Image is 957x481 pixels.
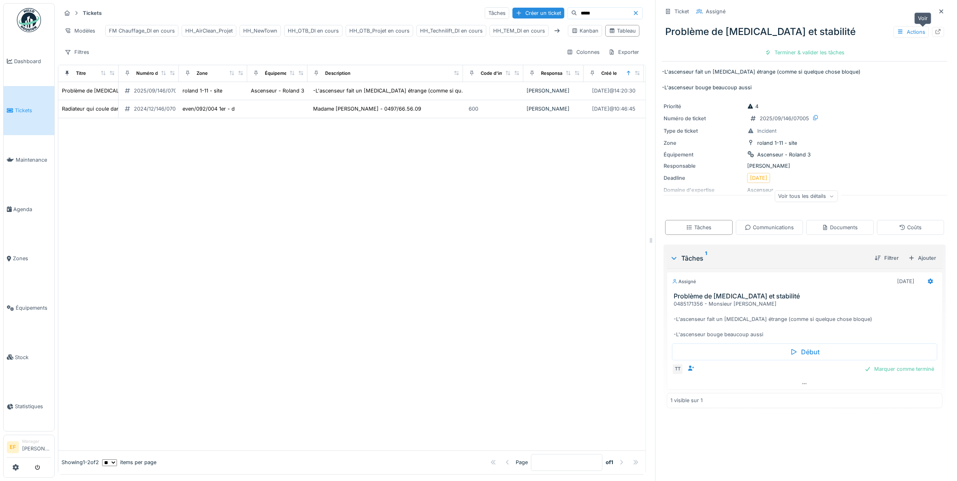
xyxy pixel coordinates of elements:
span: Stock [15,354,51,361]
div: -L'ascenseur fait un [MEDICAL_DATA] étrange (comme si qu... [313,87,466,95]
div: [DATE] [750,174,767,182]
div: Problème de [MEDICAL_DATA] et stabilité [662,21,947,42]
div: 2025/09/146/07005 [134,87,183,95]
div: Titre [76,70,86,77]
div: Page [516,458,528,466]
div: HH_OTB_Projet en cours [349,27,410,35]
div: 2024/12/146/07005 [134,105,182,113]
div: items per page [102,458,156,466]
div: Tâches [670,253,868,263]
div: Voir tous les détails [775,190,838,202]
a: Tickets [4,86,54,136]
span: Tickets [15,107,51,114]
div: Début [672,343,937,360]
div: Manager [22,438,51,444]
div: [DATE] @ 10:46:45 [592,105,635,113]
li: EF [7,441,19,453]
div: Ticket [674,8,689,15]
div: Colonnes [563,46,603,58]
span: Équipements [16,304,51,312]
div: Zone [664,139,744,147]
div: Tableau [609,27,636,35]
div: Tâches [485,7,509,19]
div: FM Chauffage_DI en cours [109,27,175,35]
div: Assigné [672,278,696,285]
div: Terminer & valider les tâches [762,47,848,58]
a: Zones [4,234,54,284]
a: Stock [4,333,54,382]
strong: Tickets [80,9,105,17]
span: Statistiques [15,403,51,410]
div: Description [325,70,350,77]
div: Responsable [664,162,744,170]
h3: Problème de [MEDICAL_DATA] et stabilité [674,292,939,300]
div: HH_TEM_DI en cours [493,27,545,35]
div: roland 1-11 - site [757,139,797,147]
div: Responsable [541,70,569,77]
div: even/092/004 1er - d [182,105,235,113]
div: Ascenseur - Roland 3 [757,151,811,158]
div: HH_AirClean_Projet [185,27,233,35]
span: Maintenance [16,156,51,164]
div: Communications [745,224,794,231]
div: Madame [PERSON_NAME] - 0497/66.56.09 [313,105,421,113]
div: roland 1-11 - site [182,87,222,95]
div: Kanban [572,27,598,35]
div: HH_OTB_DI en cours [288,27,339,35]
strong: of 1 [606,458,613,466]
div: Créer un ticket [512,8,564,18]
div: Numéro de ticket [136,70,174,77]
div: Exporter [605,46,643,58]
a: Agenda [4,185,54,234]
div: Coûts [899,224,922,231]
a: Équipements [4,283,54,333]
div: Ajouter [905,253,939,263]
div: TT [672,364,683,375]
div: Assigné [706,8,725,15]
div: Type de ticket [664,127,744,135]
li: [PERSON_NAME] [22,438,51,456]
div: [DATE] [897,277,914,285]
div: 4 [747,103,758,110]
div: Numéro de ticket [664,115,744,122]
span: Zones [13,255,51,262]
img: Badge_color-CXgf-gQk.svg [17,8,41,32]
div: Radiateur qui coule dans le salon [62,105,143,113]
div: Code d'imputation [481,70,521,77]
div: Ascenseur - Roland 3 [251,87,304,95]
div: Problème de [MEDICAL_DATA] et stabilité [62,87,163,95]
div: Filtres [61,46,93,58]
div: HH_Technilift_DI en cours [420,27,483,35]
a: Maintenance [4,135,54,185]
div: [DATE] @ 14:20:30 [592,87,635,95]
div: [PERSON_NAME] [527,105,580,113]
p: -L'ascenseur fait un [MEDICAL_DATA] étrange (comme si quelque chose bloque) -L'ascenseur bouge be... [662,68,947,91]
div: Équipement [265,70,291,77]
div: Showing 1 - 2 of 2 [61,458,99,466]
div: HH_NewTown [243,27,277,35]
div: Actions [893,26,929,38]
div: 600 [469,105,478,113]
div: Deadline [664,174,744,182]
div: Documents [822,224,858,231]
div: Marquer comme terminé [861,364,937,374]
span: Dashboard [14,58,51,65]
span: Agenda [13,206,51,213]
div: Priorité [664,103,744,110]
div: Filtrer [871,253,902,263]
div: Voir [914,12,931,24]
div: Tâches [686,224,711,231]
sup: 1 [705,253,707,263]
div: Équipement [664,151,744,158]
a: Statistiques [4,382,54,432]
div: [PERSON_NAME] [664,162,946,170]
div: 2025/09/146/07005 [760,115,809,122]
div: Créé le [601,70,617,77]
div: Modèles [61,25,99,37]
div: [PERSON_NAME] [527,87,580,95]
div: 0485171356 - Monsieur [PERSON_NAME] -L'ascenseur fait un [MEDICAL_DATA] étrange (comme si quelque... [674,300,939,339]
a: Dashboard [4,37,54,86]
div: Zone [197,70,208,77]
div: Incident [757,127,777,135]
div: 1 visible sur 1 [670,397,703,404]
